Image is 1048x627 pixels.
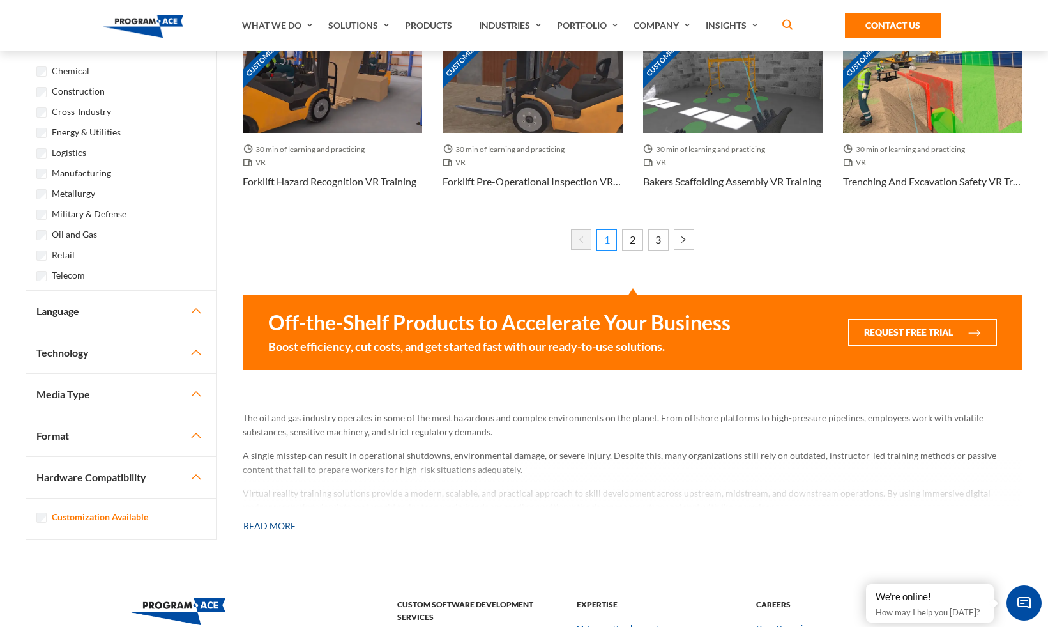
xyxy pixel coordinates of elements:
label: Logistics [52,146,86,160]
a: 2 [622,229,642,250]
strong: Off-the-Shelf Products to Accelerate Your Business [268,310,731,336]
span: 1 [596,229,617,250]
label: Metallurgy [52,187,95,201]
h3: Bakers Scaffolding Assembly VR Training [643,174,821,189]
span: 30 min of learning and practicing [843,143,970,156]
span: VR [443,156,471,169]
strong: Expertise [577,598,741,611]
a: Contact Us [845,13,941,38]
strong: Careers [756,598,920,611]
a: Customizable Thumbnail - Bakers Scaffolding Assembly VR Training 30 min of learning and practicin... [643,32,823,209]
label: Retail [52,248,75,262]
input: Retail [36,251,47,261]
label: Cross-Industry [52,105,111,119]
a: Custom Software Development Services [397,612,561,622]
a: Customizable Thumbnail - Trenching and Excavation Safety VR Training 30 min of learning and pract... [843,32,1022,209]
button: Media Type [26,374,216,415]
button: Request Free Trial [848,319,997,346]
input: Customization Available [36,513,47,523]
input: Manufacturing [36,169,47,179]
button: Technology [26,332,216,373]
input: Construction [36,87,47,97]
span: VR [243,156,271,169]
label: Telecom [52,268,85,283]
a: Expertise [577,600,741,609]
input: Oil and Gas [36,230,47,240]
div: We're online! [876,591,984,603]
label: Construction [52,84,105,98]
h3: Trenching and Excavation Safety VR Training [843,174,1022,189]
label: Chemical [52,64,89,78]
span: VR [643,156,671,169]
p: The oil and gas industry operates in some of the most hazardous and complex environments on the p... [243,411,1022,439]
label: Military & Defense [52,207,126,221]
button: Read more [243,512,296,540]
input: Cross-Industry [36,107,47,118]
button: Format [26,415,216,456]
p: How may I help you [DATE]? [876,605,984,620]
input: Chemical [36,66,47,77]
span: 30 min of learning and practicing [243,143,370,156]
img: Program-Ace [103,15,184,38]
input: Energy & Utilities [36,128,47,138]
a: Customizable Thumbnail - Forklift Pre-Operational Inspection VR Training 30 min of learning and p... [443,32,622,209]
button: Hardware Compatibility [26,457,216,498]
label: Manufacturing [52,166,111,180]
h3: Forklift Hazard Recognition VR Training [243,174,416,189]
input: Metallurgy [36,189,47,199]
span: Chat Widget [1006,585,1042,621]
span: 30 min of learning and practicing [443,143,570,156]
input: Telecom [36,271,47,281]
input: Logistics [36,148,47,159]
span: VR [843,156,871,169]
h3: Forklift Pre-Operational Inspection VR Training [443,174,622,189]
span: 30 min of learning and practicing [643,143,770,156]
label: Oil and Gas [52,228,97,242]
small: Boost efficiency, cut costs, and get started fast with our ready-to-use solutions. [268,338,731,355]
button: Language [26,291,216,332]
p: A single misstep can result in operational shutdowns, environmental damage, or severe injury. Des... [243,449,1022,477]
strong: Custom Software Development Services [397,598,561,623]
label: Energy & Utilities [52,125,121,139]
a: 3 [648,229,669,250]
img: Program-Ace [128,598,225,625]
li: « Previous [571,229,591,254]
label: Customization Available [52,510,148,524]
a: Customizable Thumbnail - Forklift Hazard Recognition VR Training 30 min of learning and practicin... [243,32,422,209]
a: Next » [674,229,694,250]
input: Military & Defense [36,210,47,220]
